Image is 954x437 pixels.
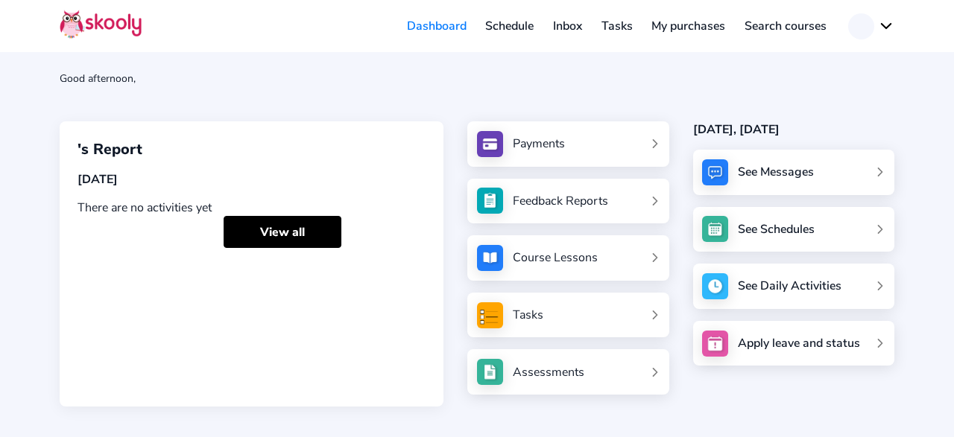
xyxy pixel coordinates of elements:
[60,10,142,39] img: Skooly
[738,278,841,294] div: See Daily Activities
[224,216,341,248] a: View all
[702,331,728,357] img: apply_leave.jpg
[693,321,894,366] a: Apply leave and status
[78,171,426,188] div: [DATE]
[477,359,503,385] img: assessments.jpg
[513,135,565,152] div: Payments
[543,14,592,38] a: Inbox
[477,302,503,328] img: tasksForMpWeb.png
[397,14,476,38] a: Dashboard
[513,193,608,209] div: Feedback Reports
[78,200,426,216] div: There are no activities yet
[738,221,815,237] div: See Schedules
[693,121,894,138] div: [DATE], [DATE]
[702,159,728,185] img: messages.jpg
[477,245,660,271] a: Course Lessons
[693,207,894,252] a: See Schedules
[513,249,598,266] div: Course Lessons
[702,273,728,299] img: activity.jpg
[477,302,660,328] a: Tasks
[60,71,894,86] div: Good afternoon,
[477,359,660,385] a: Assessments
[477,131,503,157] img: payments.jpg
[477,188,660,214] a: Feedback Reports
[642,14,735,38] a: My purchases
[513,307,543,323] div: Tasks
[738,164,814,180] div: See Messages
[738,335,860,351] div: Apply leave and status
[78,139,142,159] span: 's Report
[735,14,836,38] a: Search courses
[476,14,544,38] a: Schedule
[477,245,503,271] img: courses.jpg
[477,131,660,157] a: Payments
[513,364,584,380] div: Assessments
[592,14,642,38] a: Tasks
[702,216,728,242] img: schedule.jpg
[693,264,894,309] a: See Daily Activities
[848,13,894,39] button: chevron down outline
[477,188,503,214] img: see_atten.jpg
